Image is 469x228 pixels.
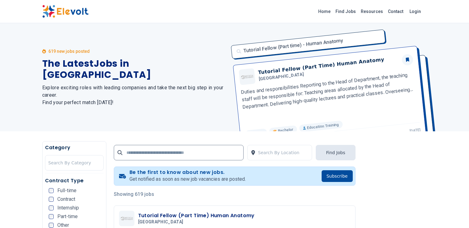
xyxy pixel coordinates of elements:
span: Full-time [57,188,76,193]
a: Login [406,5,425,18]
a: Find Jobs [333,6,358,16]
a: Resources [358,6,385,16]
h2: Explore exciting roles with leading companies and take the next big step in your career. Find you... [42,84,227,106]
span: Other [57,223,69,228]
a: Contact [385,6,406,16]
p: Showing 619 jobs [114,191,356,198]
h5: Contract Type [45,177,104,184]
h1: The Latest Jobs in [GEOGRAPHIC_DATA] [42,58,227,80]
img: Zetech University [121,217,133,221]
button: Subscribe [322,170,353,182]
h4: Be the first to know about new jobs. [130,169,246,175]
span: Contract [57,197,75,202]
h5: Category [45,144,104,151]
input: Part-time [49,214,54,219]
span: [GEOGRAPHIC_DATA] [138,219,183,225]
span: Part-time [57,214,78,219]
button: Find Jobs [316,145,355,160]
img: Elevolt [42,5,88,18]
a: Home [316,6,333,16]
input: Full-time [49,188,54,193]
input: Other [49,223,54,228]
p: Get notified as soon as new job vacancies are posted. [130,175,246,183]
input: Contract [49,197,54,202]
p: 619 new jobs posted [48,48,90,54]
span: Internship [57,205,79,210]
input: Internship [49,205,54,210]
h3: Tutorial Fellow (Part Time) Human Anatomy [138,212,255,219]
